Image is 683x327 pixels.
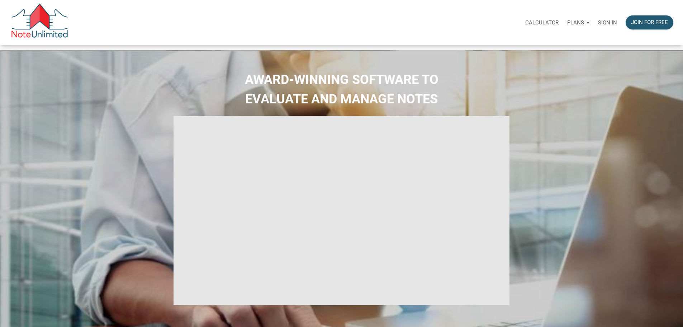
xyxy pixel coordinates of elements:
[621,11,678,34] a: Join for free
[563,11,594,34] a: Plans
[598,19,617,26] p: Sign in
[5,70,678,109] h2: AWARD-WINNING SOFTWARE TO EVALUATE AND MANAGE NOTES
[594,11,621,34] a: Sign in
[567,19,584,26] p: Plans
[563,12,594,33] button: Plans
[631,18,668,27] div: Join for free
[525,19,559,26] p: Calculator
[174,116,510,305] iframe: NoteUnlimited
[521,11,563,34] a: Calculator
[626,15,673,29] button: Join for free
